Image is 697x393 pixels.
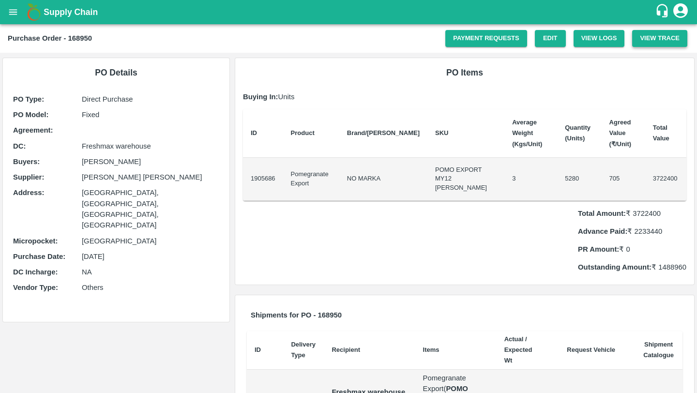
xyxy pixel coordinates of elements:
[243,93,278,101] b: Buying In:
[13,173,44,181] b: Supplier :
[243,158,283,201] td: 1905686
[578,227,627,235] b: Advance Paid:
[578,226,686,237] p: ₹ 2233440
[13,237,58,245] b: Micropocket :
[243,91,686,102] p: Units
[291,129,315,136] b: Product
[653,124,669,142] b: Total Value
[82,187,219,230] p: [GEOGRAPHIC_DATA], [GEOGRAPHIC_DATA], [GEOGRAPHIC_DATA], [GEOGRAPHIC_DATA]
[504,158,557,201] td: 3
[578,245,619,253] b: PR Amount:
[655,3,672,21] div: customer-support
[13,95,44,103] b: PO Type :
[578,263,652,271] b: Outstanding Amount:
[44,5,655,19] a: Supply Chain
[283,158,339,201] td: Pomegranate Export
[13,284,58,291] b: Vendor Type :
[291,341,316,359] b: Delivery Type
[13,189,44,196] b: Address :
[13,142,26,150] b: DC :
[13,126,53,134] b: Agreement:
[243,66,686,79] h6: PO Items
[82,141,219,151] p: Freshmax warehouse
[347,129,420,136] b: Brand/[PERSON_NAME]
[567,346,615,353] b: Request Vehicle
[13,111,48,119] b: PO Model :
[643,341,674,359] b: Shipment Catalogue
[578,208,686,219] p: ₹ 3722400
[578,262,686,272] p: ₹ 1488960
[332,346,360,353] b: Recipient
[512,119,542,148] b: Average Weight (Kgs/Unit)
[82,251,219,262] p: [DATE]
[632,30,687,47] button: View Trace
[13,253,65,260] b: Purchase Date :
[578,210,626,217] b: Total Amount:
[535,30,566,47] a: Edit
[82,267,219,277] p: NA
[565,124,591,142] b: Quantity (Units)
[251,311,342,319] b: Shipments for PO - 168950
[13,158,40,166] b: Buyers :
[11,66,222,79] h6: PO Details
[82,109,219,120] p: Fixed
[435,129,448,136] b: SKU
[82,282,219,293] p: Others
[427,158,504,201] td: POMO EXPORT MY12 [PERSON_NAME]
[44,7,98,17] b: Supply Chain
[24,2,44,22] img: logo
[445,30,527,47] a: Payment Requests
[645,158,686,201] td: 3722400
[602,158,645,201] td: 705
[13,268,58,276] b: DC Incharge :
[8,34,92,42] b: Purchase Order - 168950
[504,335,532,364] b: Actual / Expected Wt
[578,244,686,255] p: ₹ 0
[339,158,427,201] td: NO MARKA
[82,172,219,182] p: [PERSON_NAME] [PERSON_NAME]
[255,346,261,353] b: ID
[557,158,601,201] td: 5280
[2,1,24,23] button: open drawer
[672,2,689,22] div: account of current user
[609,119,632,148] b: Agreed Value (₹/Unit)
[251,129,257,136] b: ID
[82,94,219,105] p: Direct Purchase
[82,156,219,167] p: [PERSON_NAME]
[423,346,439,353] b: Items
[574,30,625,47] button: View Logs
[82,236,219,246] p: [GEOGRAPHIC_DATA]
